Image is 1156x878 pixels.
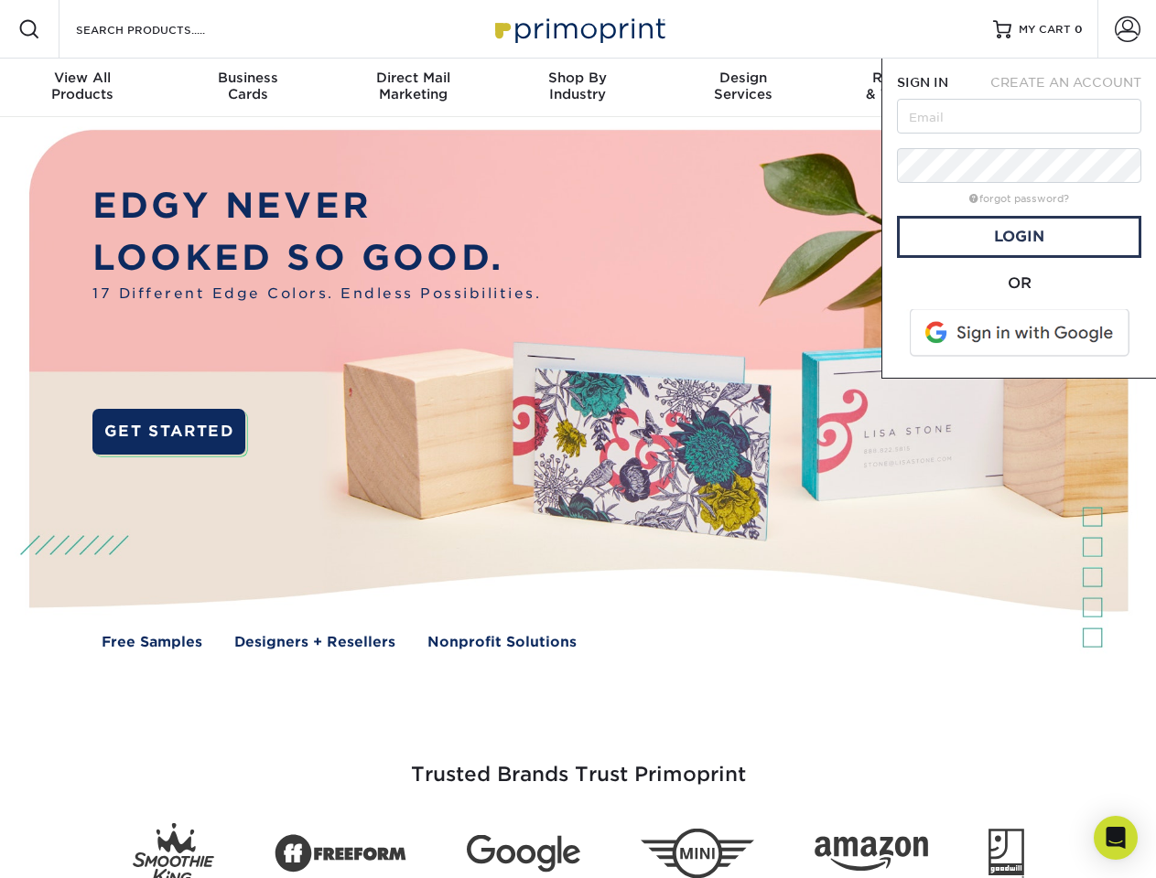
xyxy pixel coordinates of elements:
h3: Trusted Brands Trust Primoprint [43,719,1114,808]
span: MY CART [1019,22,1071,37]
div: & Templates [826,70,990,102]
div: OR [897,273,1141,294]
img: Primoprint [487,9,670,48]
a: Nonprofit Solutions [427,632,577,653]
span: SIGN IN [897,75,948,90]
img: Amazon [815,837,928,872]
div: Open Intercom Messenger [1094,816,1138,860]
a: forgot password? [969,193,1069,205]
div: Cards [165,70,330,102]
input: Email [897,99,1141,134]
span: Design [661,70,826,86]
p: EDGY NEVER [92,180,541,232]
a: GET STARTED [92,409,245,455]
div: Marketing [330,70,495,102]
a: Free Samples [102,632,202,653]
p: LOOKED SO GOOD. [92,232,541,284]
a: Resources& Templates [826,59,990,117]
a: Designers + Resellers [234,632,395,653]
input: SEARCH PRODUCTS..... [74,18,253,40]
a: BusinessCards [165,59,330,117]
span: 17 Different Edge Colors. Endless Possibilities. [92,284,541,305]
img: Goodwill [989,829,1024,878]
span: Resources [826,70,990,86]
span: CREATE AN ACCOUNT [990,75,1141,90]
a: DesignServices [661,59,826,117]
span: Business [165,70,330,86]
a: Login [897,216,1141,258]
img: Google [467,835,580,873]
a: Shop ByIndustry [495,59,660,117]
span: 0 [1075,23,1083,36]
span: Shop By [495,70,660,86]
div: Industry [495,70,660,102]
a: Direct MailMarketing [330,59,495,117]
span: Direct Mail [330,70,495,86]
iframe: Google Customer Reviews [5,822,156,872]
div: Services [661,70,826,102]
